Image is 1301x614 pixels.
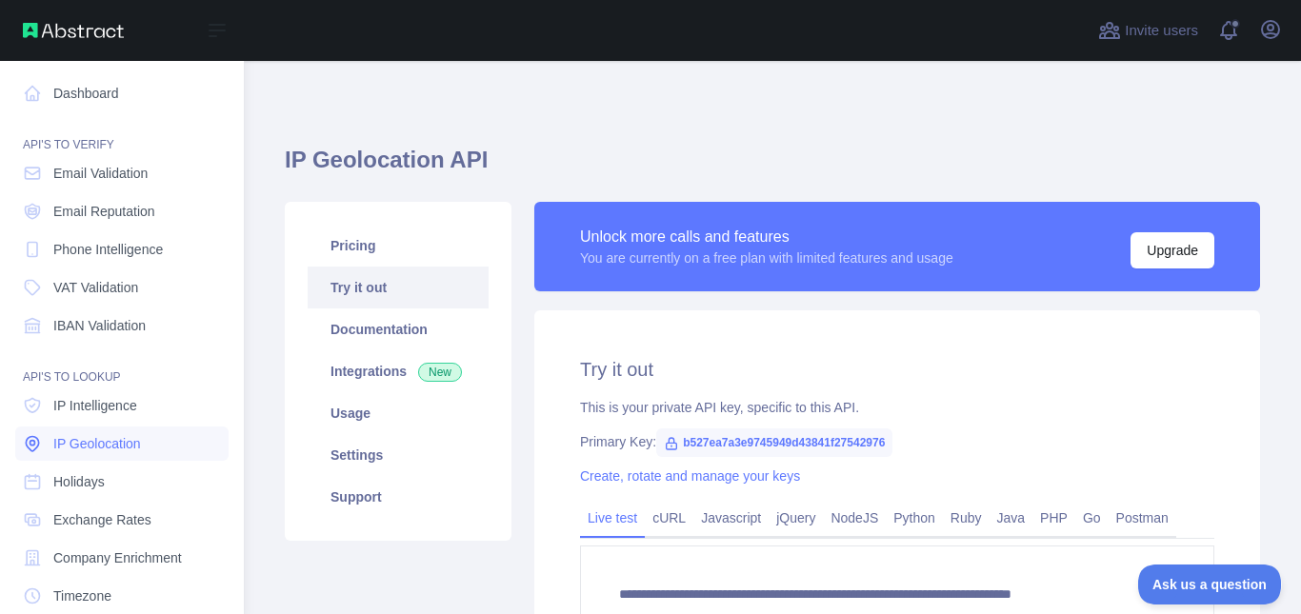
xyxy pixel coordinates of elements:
[53,396,137,415] span: IP Intelligence
[15,308,229,343] a: IBAN Validation
[53,548,182,567] span: Company Enrichment
[53,510,151,529] span: Exchange Rates
[15,156,229,190] a: Email Validation
[15,541,229,575] a: Company Enrichment
[418,363,462,382] span: New
[15,465,229,499] a: Holidays
[580,248,953,267] div: You are currently on a free plan with limited features and usage
[15,114,229,152] div: API'S TO VERIFY
[15,579,229,613] a: Timezone
[769,503,823,533] a: jQuery
[15,347,229,385] div: API'S TO LOOKUP
[1109,503,1176,533] a: Postman
[1094,15,1202,46] button: Invite users
[23,23,124,38] img: Abstract API
[886,503,943,533] a: Python
[1131,232,1214,268] button: Upgrade
[580,226,953,248] div: Unlock more calls and features
[53,472,105,491] span: Holidays
[990,503,1033,533] a: Java
[308,267,489,308] a: Try it out
[308,308,489,350] a: Documentation
[1125,20,1198,42] span: Invite users
[308,434,489,476] a: Settings
[15,426,229,461] a: IP Geolocation
[285,145,1260,190] h1: IP Geolocation API
[53,586,111,605] span: Timezone
[53,202,155,221] span: Email Reputation
[15,232,229,267] a: Phone Intelligence
[15,76,229,110] a: Dashboard
[53,434,141,453] span: IP Geolocation
[1138,564,1282,604] iframe: Toggle Customer Support
[645,503,693,533] a: cURL
[308,476,489,518] a: Support
[580,398,1214,417] div: This is your private API key, specific to this API.
[15,270,229,305] a: VAT Validation
[580,503,645,533] a: Live test
[53,240,163,259] span: Phone Intelligence
[15,503,229,537] a: Exchange Rates
[308,225,489,267] a: Pricing
[308,392,489,434] a: Usage
[53,316,146,335] span: IBAN Validation
[823,503,886,533] a: NodeJS
[580,432,1214,451] div: Primary Key:
[1032,503,1075,533] a: PHP
[53,278,138,297] span: VAT Validation
[693,503,769,533] a: Javascript
[580,468,800,484] a: Create, rotate and manage your keys
[15,194,229,228] a: Email Reputation
[656,428,892,457] span: b527ea7a3e9745949d43841f27542976
[15,388,229,423] a: IP Intelligence
[53,164,148,183] span: Email Validation
[1075,503,1109,533] a: Go
[943,503,990,533] a: Ruby
[580,356,1214,383] h2: Try it out
[308,350,489,392] a: Integrations New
